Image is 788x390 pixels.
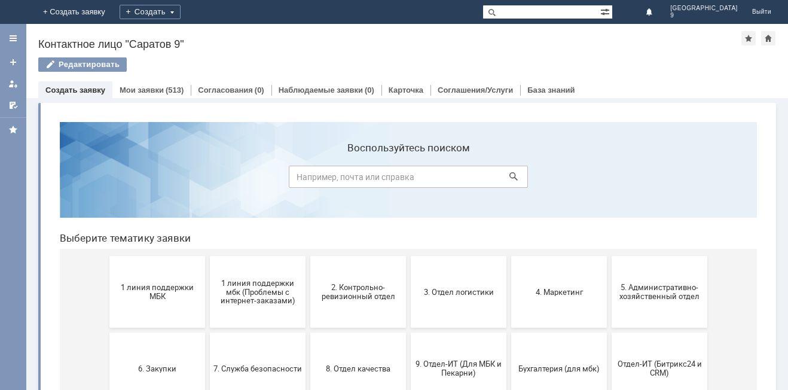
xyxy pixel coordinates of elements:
[160,144,255,215] button: 1 линия поддержки мбк (Проблемы с интернет-заказами)
[260,297,356,368] button: Франчайзинг
[565,170,653,188] span: 5. Административно-хозяйственный отдел
[461,144,557,215] button: 4. Маркетинг
[59,297,155,368] button: Отдел-ИТ (Офис)
[461,297,557,368] button: [PERSON_NAME]. Услуги ИТ для МБК (оформляет L1)
[63,170,151,188] span: 1 линия поддержки МБК
[260,220,356,292] button: 8. Отдел качества
[163,166,252,193] span: 1 линия поддержки мбк (Проблемы с интернет-заказами)
[565,328,653,337] span: не актуален
[63,251,151,260] span: 6. Закупки
[4,96,23,115] a: Мои согласования
[163,251,252,260] span: 7. Служба безопасности
[561,297,657,368] button: не актуален
[565,247,653,265] span: Отдел-ИТ (Битрикс24 и CRM)
[465,251,553,260] span: Бухгалтерия (для мбк)
[465,175,553,184] span: 4. Маркетинг
[63,328,151,337] span: Отдел-ИТ (Офис)
[461,220,557,292] button: Бухгалтерия (для мбк)
[198,86,253,95] a: Согласования
[160,297,255,368] button: Финансовый отдел
[670,5,738,12] span: [GEOGRAPHIC_DATA]
[38,38,741,50] div: Контактное лицо "Саратов 9"
[120,5,181,19] div: Создать
[361,144,456,215] button: 3. Отдел логистики
[59,144,155,215] button: 1 линия поддержки МБК
[239,29,478,41] label: Воспользуйтесь поиском
[255,86,264,95] div: (0)
[365,86,374,95] div: (0)
[264,170,352,188] span: 2. Контрольно-ревизионный отдел
[561,220,657,292] button: Отдел-ИТ (Битрикс24 и CRM)
[264,251,352,260] span: 8. Отдел качества
[166,86,184,95] div: (513)
[279,86,363,95] a: Наблюдаемые заявки
[163,328,252,337] span: Финансовый отдел
[465,319,553,346] span: [PERSON_NAME]. Услуги ИТ для МБК (оформляет L1)
[59,220,155,292] button: 6. Закупки
[527,86,575,95] a: База знаний
[4,53,23,72] a: Создать заявку
[364,247,453,265] span: 9. Отдел-ИТ (Для МБК и Пекарни)
[4,74,23,93] a: Мои заявки
[741,31,756,45] div: Добавить в избранное
[160,220,255,292] button: 7. Служба безопасности
[364,324,453,342] span: Это соглашение не активно!
[761,31,775,45] div: Сделать домашней страницей
[45,86,105,95] a: Создать заявку
[361,220,456,292] button: 9. Отдел-ИТ (Для МБК и Пекарни)
[600,5,612,17] span: Расширенный поиск
[120,86,164,95] a: Мои заявки
[264,328,352,337] span: Франчайзинг
[239,53,478,75] input: Например, почта или справка
[670,12,738,19] span: 9
[389,86,423,95] a: Карточка
[438,86,513,95] a: Соглашения/Услуги
[361,297,456,368] button: Это соглашение не активно!
[561,144,657,215] button: 5. Административно-хозяйственный отдел
[364,175,453,184] span: 3. Отдел логистики
[260,144,356,215] button: 2. Контрольно-ревизионный отдел
[10,120,707,132] header: Выберите тематику заявки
